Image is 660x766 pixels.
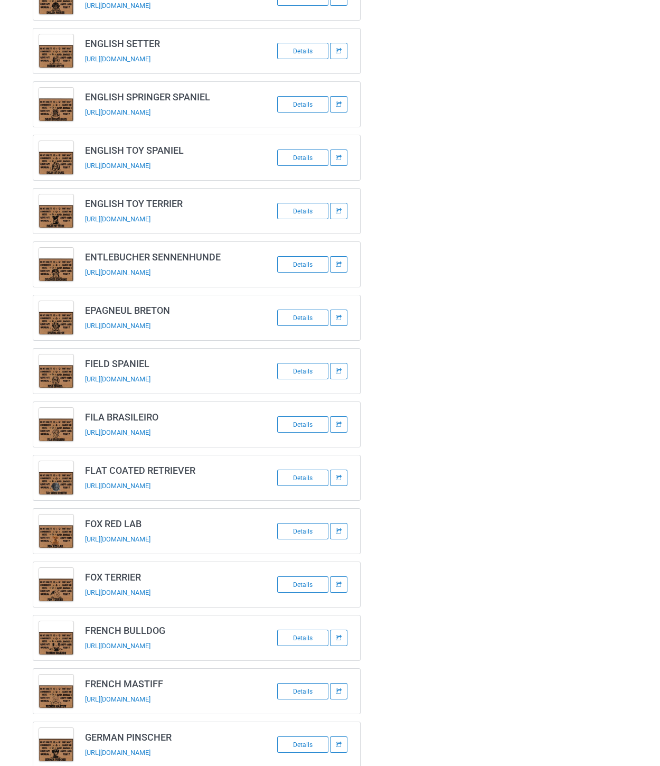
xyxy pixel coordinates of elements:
div: Details [277,203,328,219]
h3: EPAGNEUL BRETON [85,304,252,316]
a: [URL][DOMAIN_NAME] [85,642,150,650]
div: Details [277,576,328,593]
a: Details [277,633,330,642]
div: Details [277,150,328,166]
a: Details [277,313,330,322]
h3: FLAT COATED RETRIEVER [85,464,252,477]
h3: FIELD SPANIEL [85,358,252,370]
a: [URL][DOMAIN_NAME] [85,749,150,756]
a: [URL][DOMAIN_NAME] [85,215,150,223]
a: Details [277,580,330,588]
a: [URL][DOMAIN_NAME] [85,108,150,116]
a: [URL][DOMAIN_NAME] [85,375,150,383]
h3: FILA BRASILEIRO [85,411,252,423]
div: Details [277,523,328,539]
a: [URL][DOMAIN_NAME] [85,162,150,170]
a: [URL][DOMAIN_NAME] [85,55,150,63]
h3: ENGLISH TOY TERRIER [85,198,252,210]
h3: ENGLISH TOY SPANIEL [85,144,252,156]
a: Details [277,740,330,749]
div: Details [277,416,328,433]
h3: FRENCH MASTIFF [85,678,252,690]
div: Details [277,96,328,113]
a: [URL][DOMAIN_NAME] [85,482,150,490]
a: Details [277,420,330,428]
h3: FOX TERRIER [85,571,252,583]
div: Details [277,363,328,379]
a: [URL][DOMAIN_NAME] [85,695,150,703]
div: Details [277,43,328,59]
a: [URL][DOMAIN_NAME] [85,268,150,276]
h3: ENTLEBUCHER SENNENHUNDE [85,251,252,263]
div: Details [277,310,328,326]
h3: ENGLISH SETTER [85,38,252,50]
a: [URL][DOMAIN_NAME] [85,428,150,436]
h3: ENGLISH SPRINGER SPANIEL [85,91,252,103]
a: [URL][DOMAIN_NAME] [85,588,150,596]
h3: FOX RED LAB [85,518,252,530]
a: Details [277,207,330,215]
div: Details [277,470,328,486]
h3: GERMAN PINSCHER [85,731,252,743]
a: [URL][DOMAIN_NAME] [85,535,150,543]
div: Details [277,683,328,699]
a: [URL][DOMAIN_NAME] [85,322,150,330]
a: Details [277,367,330,375]
a: Details [277,687,330,695]
a: [URL][DOMAIN_NAME] [85,2,150,10]
h3: FRENCH BULLDOG [85,624,252,637]
a: Details [277,100,330,108]
a: Details [277,153,330,162]
a: Details [277,527,330,535]
div: Details [277,256,328,273]
a: Details [277,46,330,55]
a: Details [277,473,330,482]
div: Details [277,736,328,753]
div: Details [277,630,328,646]
a: Details [277,260,330,268]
